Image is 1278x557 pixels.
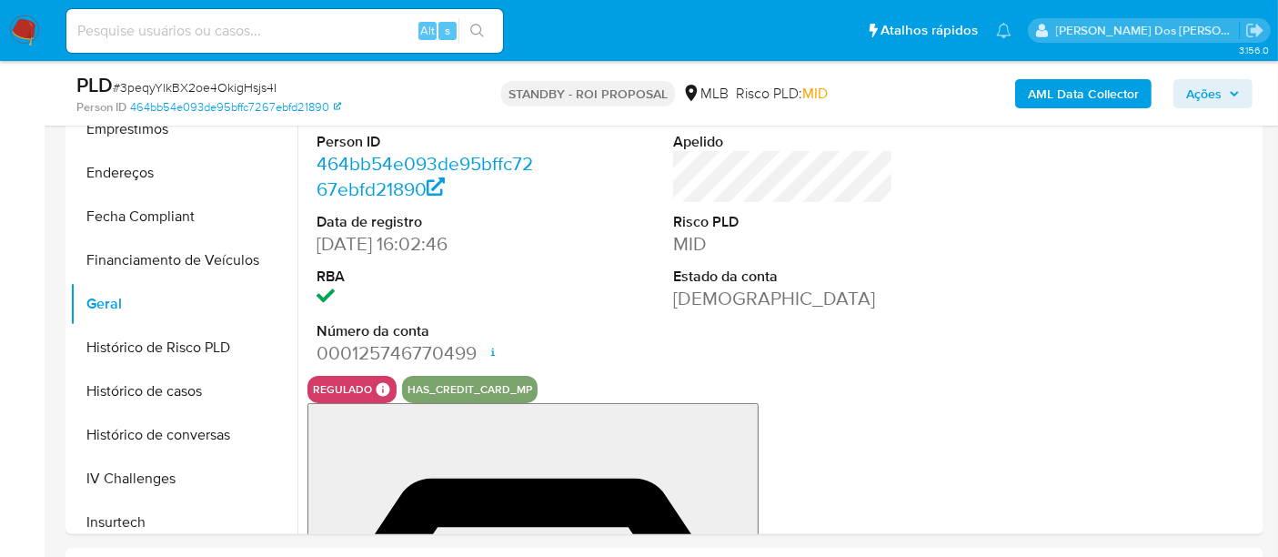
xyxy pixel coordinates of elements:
button: Fecha Compliant [70,195,297,238]
button: Ações [1173,79,1253,108]
span: Atalhos rápidos [881,21,978,40]
dt: Estado da conta [673,267,893,287]
span: Ações [1186,79,1222,108]
a: Notificações [996,23,1011,38]
button: Endereços [70,151,297,195]
button: Geral [70,282,297,326]
dt: Risco PLD [673,212,893,232]
dt: Person ID [317,132,537,152]
b: AML Data Collector [1028,79,1139,108]
button: Histórico de Risco PLD [70,326,297,370]
span: MID [802,83,828,104]
dt: Número da conta [317,321,537,341]
button: regulado [313,386,372,393]
span: # 3peqyYlkBX2oe4OkigHsjs4I [113,78,277,96]
button: Histórico de casos [70,370,297,413]
span: 3.156.0 [1239,43,1269,57]
span: s [445,22,450,39]
button: Histórico de conversas [70,413,297,457]
a: 464bb54e093de95bffc7267ebfd21890 [317,150,533,202]
dd: 000125746770499 [317,340,537,366]
button: Insurtech [70,501,297,544]
dt: Data de registro [317,212,537,232]
button: IV Challenges [70,457,297,501]
a: 464bb54e093de95bffc7267ebfd21890 [130,99,341,116]
b: PLD [76,70,113,99]
span: Alt [420,22,435,39]
dd: [DATE] 16:02:46 [317,231,537,257]
p: renato.lopes@mercadopago.com.br [1056,22,1240,39]
dd: [DEMOGRAPHIC_DATA] [673,286,893,311]
input: Pesquise usuários ou casos... [66,19,503,43]
b: Person ID [76,99,126,116]
p: STANDBY - ROI PROPOSAL [501,81,675,106]
div: MLB [682,84,729,104]
dt: Apelido [673,132,893,152]
button: has_credit_card_mp [408,386,532,393]
dt: RBA [317,267,537,287]
dd: MID [673,231,893,257]
a: Sair [1245,21,1264,40]
button: Financiamento de Veículos [70,238,297,282]
button: Empréstimos [70,107,297,151]
button: search-icon [458,18,496,44]
button: AML Data Collector [1015,79,1152,108]
span: Risco PLD: [736,84,828,104]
